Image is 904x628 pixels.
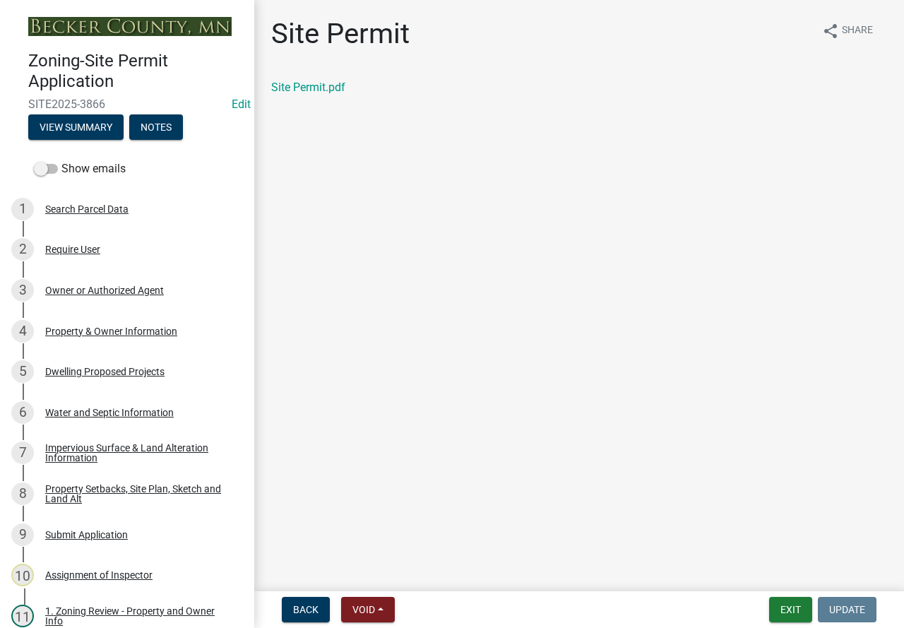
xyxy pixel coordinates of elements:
[45,484,232,504] div: Property Setbacks, Site Plan, Sketch and Land Alt
[28,17,232,36] img: Becker County, Minnesota
[842,23,873,40] span: Share
[129,122,183,134] wm-modal-confirm: Notes
[11,198,34,220] div: 1
[11,279,34,302] div: 3
[11,482,34,505] div: 8
[11,564,34,586] div: 10
[129,114,183,140] button: Notes
[28,114,124,140] button: View Summary
[11,401,34,424] div: 6
[45,408,174,417] div: Water and Septic Information
[45,244,100,254] div: Require User
[45,570,153,580] div: Assignment of Inspector
[28,122,124,134] wm-modal-confirm: Summary
[818,597,876,622] button: Update
[769,597,812,622] button: Exit
[11,320,34,343] div: 4
[45,204,129,214] div: Search Parcel Data
[45,530,128,540] div: Submit Application
[45,367,165,377] div: Dwelling Proposed Projects
[271,81,345,94] a: Site Permit.pdf
[11,523,34,546] div: 9
[11,605,34,627] div: 11
[45,285,164,295] div: Owner or Authorized Agent
[822,23,839,40] i: share
[28,51,243,92] h4: Zoning-Site Permit Application
[232,97,251,111] wm-modal-confirm: Edit Application Number
[271,17,410,51] h1: Site Permit
[11,360,34,383] div: 5
[811,17,884,45] button: shareShare
[34,160,126,177] label: Show emails
[232,97,251,111] a: Edit
[11,442,34,464] div: 7
[829,604,865,615] span: Update
[11,238,34,261] div: 2
[293,604,319,615] span: Back
[341,597,395,622] button: Void
[45,326,177,336] div: Property & Owner Information
[282,597,330,622] button: Back
[45,443,232,463] div: Impervious Surface & Land Alteration Information
[28,97,226,111] span: SITE2025-3866
[45,606,232,626] div: 1. Zoning Review - Property and Owner Info
[352,604,375,615] span: Void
